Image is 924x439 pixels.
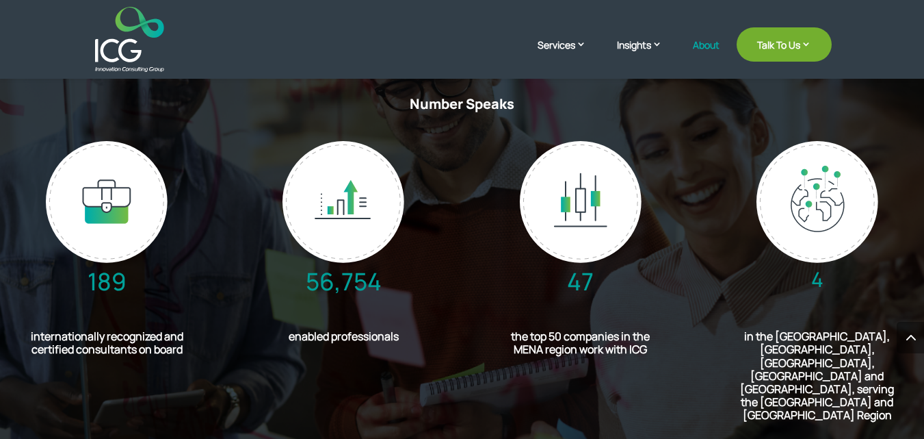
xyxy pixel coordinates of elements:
[507,330,654,363] h2: the top 50 companies in the MENA region work with ICG
[306,265,382,298] span: 56,754
[617,38,676,72] a: Insights
[756,141,878,263] img: globe_icon_exact
[520,141,642,263] img: supported companies
[14,330,201,363] h2: internationally recognized and certified consultants on board
[282,141,404,263] img: trained professionals
[285,330,403,350] h2: enabled professionals
[93,96,832,119] h3: Number Speaks
[95,7,164,72] img: ICG
[737,27,832,62] a: Talk To Us
[739,330,896,429] h2: in the [GEOGRAPHIC_DATA], [GEOGRAPHIC_DATA], [GEOGRAPHIC_DATA], [GEOGRAPHIC_DATA] and [GEOGRAPHIC...
[856,373,924,439] iframe: Chat Widget
[46,141,168,263] img: certified trainers
[567,265,594,298] span: 47
[88,265,127,298] span: 189
[538,38,600,72] a: Services
[693,40,720,72] a: About
[811,265,823,293] span: 4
